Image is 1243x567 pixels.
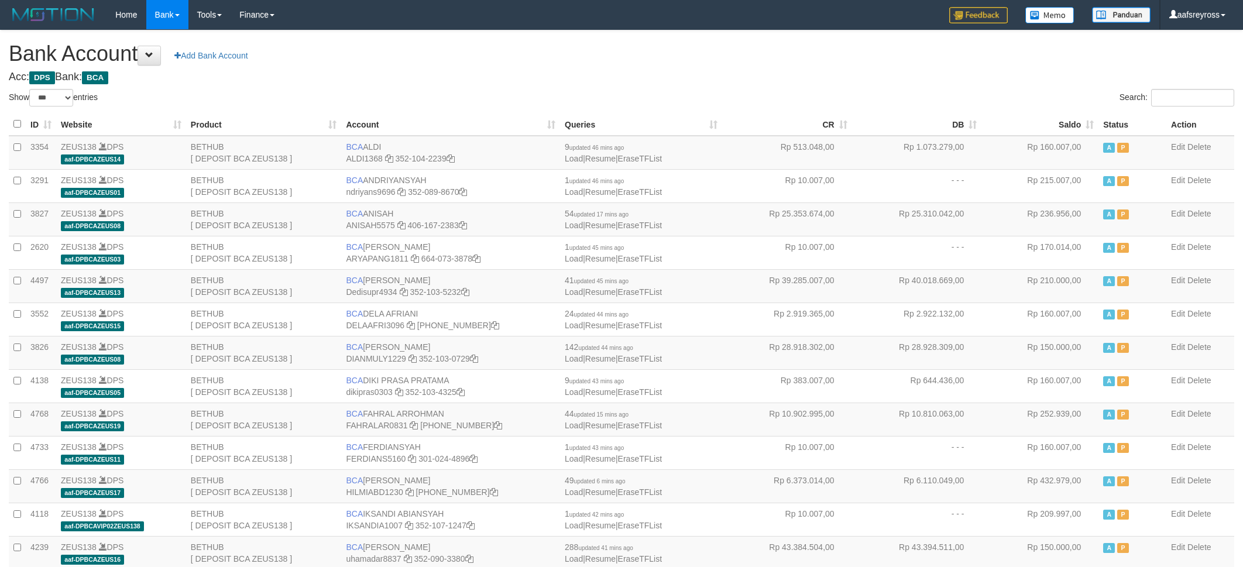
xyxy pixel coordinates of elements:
a: ZEUS138 [61,309,97,318]
a: uhamadar8837 [346,554,401,563]
a: Copy FAHRALAR0831 to clipboard [410,421,418,430]
a: Edit [1171,476,1185,485]
td: 3552 [26,303,56,336]
span: Paused [1117,476,1129,486]
a: EraseTFList [618,187,662,197]
a: DELAAFRI3096 [346,321,404,330]
a: EraseTFList [618,554,662,563]
th: ID: activate to sort column ascending [26,113,56,136]
a: ALDI1368 [346,154,382,163]
a: Resume [585,154,616,163]
td: Rp 10.007,00 [722,436,852,469]
a: Resume [585,421,616,430]
span: updated 43 mins ago [569,445,624,451]
input: Search: [1151,89,1234,106]
span: Paused [1117,176,1129,186]
td: BETHUB [ DEPOSIT BCA ZEUS138 ] [186,136,342,170]
td: BETHUB [ DEPOSIT BCA ZEUS138 ] [186,169,342,202]
a: Delete [1187,242,1211,252]
td: BETHUB [ DEPOSIT BCA ZEUS138 ] [186,403,342,436]
a: HILMIABD1230 [346,487,403,497]
a: ANISAH5575 [346,221,394,230]
a: Edit [1171,142,1185,152]
a: Copy DELAAFRI3096 to clipboard [407,321,415,330]
a: Copy 3521035232 to clipboard [461,287,469,297]
span: 44 [565,409,629,418]
td: Rp 215.007,00 [981,169,1098,202]
th: Product: activate to sort column ascending [186,113,342,136]
a: Load [565,521,583,530]
td: [PERSON_NAME] 352-103-5232 [341,269,560,303]
span: | | [565,342,662,363]
span: Paused [1117,276,1129,286]
a: Delete [1187,276,1211,285]
a: Delete [1187,176,1211,185]
td: Rp 2.919.365,00 [722,303,852,336]
td: DPS [56,303,186,336]
td: DPS [56,236,186,269]
span: aaf-DPBCAZEUS03 [61,255,124,264]
a: IKSANDIA1007 [346,521,403,530]
a: Edit [1171,509,1185,518]
td: Rp 160.007,00 [981,303,1098,336]
span: BCA [346,242,363,252]
a: ZEUS138 [61,142,97,152]
td: FERDIANSYAH 301-024-4896 [341,436,560,469]
td: Rp 170.014,00 [981,236,1098,269]
a: Resume [585,221,616,230]
span: BCA [346,176,363,185]
a: Copy 5665095158 to clipboard [494,421,502,430]
a: ZEUS138 [61,542,97,552]
a: Copy 7495214257 to clipboard [490,487,498,497]
span: BCA [346,276,363,285]
td: Rp 210.000,00 [981,269,1098,303]
span: updated 17 mins ago [574,211,629,218]
span: updated 6 mins ago [574,478,626,484]
a: Delete [1187,309,1211,318]
span: Active [1103,410,1115,420]
span: 54 [565,209,629,218]
span: aaf-DPBCAZEUS15 [61,321,124,331]
span: 1 [565,442,624,452]
span: updated 46 mins ago [569,178,624,184]
a: ZEUS138 [61,242,97,252]
span: 9 [565,376,624,385]
span: updated 15 mins ago [574,411,629,418]
a: Resume [585,387,616,397]
a: Copy ALDI1368 to clipboard [385,154,393,163]
span: BCA [346,476,363,485]
span: 1 [565,242,624,252]
a: Delete [1187,509,1211,518]
a: ZEUS138 [61,176,97,185]
a: EraseTFList [618,321,662,330]
td: Rp 39.285.007,00 [722,269,852,303]
td: Rp 10.007,00 [722,236,852,269]
td: FAHRAL ARROHMAN [PHONE_NUMBER] [341,403,560,436]
span: 24 [565,309,629,318]
span: | | [565,242,662,263]
a: Edit [1171,209,1185,218]
span: 41 [565,276,629,285]
th: Queries: activate to sort column ascending [560,113,722,136]
td: DPS [56,369,186,403]
a: Load [565,154,583,163]
td: IKSANDI ABIANSYAH 352-107-1247 [341,503,560,536]
a: Load [565,421,583,430]
a: EraseTFList [618,387,662,397]
a: Delete [1187,142,1211,152]
a: Resume [585,287,616,297]
a: Edit [1171,342,1185,352]
a: Copy ARYAPANG1811 to clipboard [411,254,419,263]
td: 4118 [26,503,56,536]
td: ALDI 352-104-2239 [341,136,560,170]
span: aaf-DPBCAZEUS08 [61,221,124,231]
a: Copy dikipras0303 to clipboard [395,387,403,397]
td: Rp 432.979,00 [981,469,1098,503]
a: Copy Dedisupr4934 to clipboard [400,287,408,297]
a: Edit [1171,176,1185,185]
td: ANISAH 406-167-2383 [341,202,560,236]
td: - - - [852,503,982,536]
td: DPS [56,469,186,503]
a: DIANMULY1229 [346,354,406,363]
td: DPS [56,403,186,436]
